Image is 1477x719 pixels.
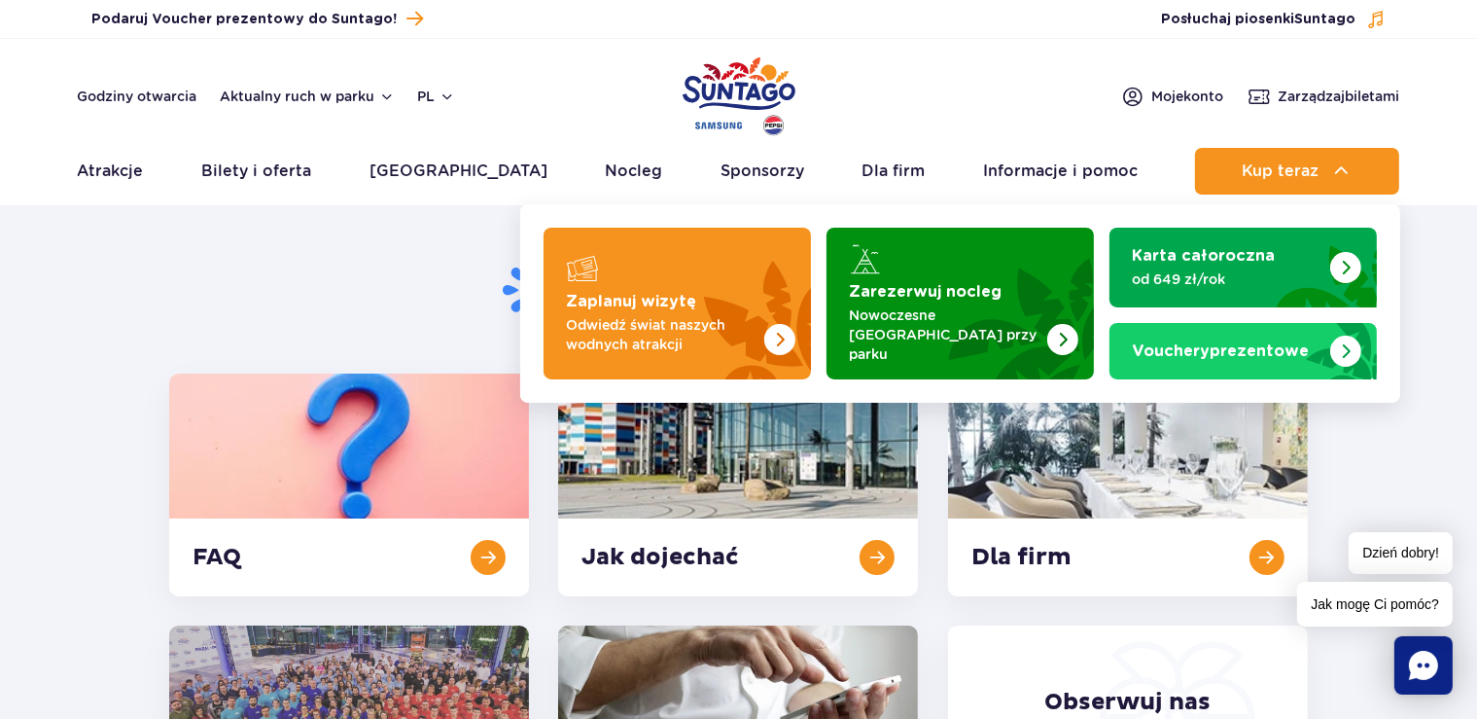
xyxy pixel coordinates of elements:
[1133,248,1276,264] strong: Karta całoroczna
[92,10,398,29] span: Podaruj Voucher prezentowy do Suntago!
[683,49,795,138] a: Park of Poland
[1349,532,1453,574] span: Dzień dobry!
[1109,228,1377,307] a: Karta całoroczna
[983,148,1138,195] a: Informacje i pomoc
[826,228,1094,379] a: Zarezerwuj nocleg
[78,148,144,195] a: Atrakcje
[1152,87,1224,106] span: Moje konto
[1297,582,1453,627] span: Jak mogę Ci pomóc?
[1133,343,1211,359] span: Vouchery
[721,148,804,195] a: Sponsorzy
[1109,323,1377,379] a: Vouchery prezentowe
[1162,10,1356,29] span: Posłuchaj piosenki
[567,315,756,354] p: Odwiedź świat naszych wodnych atrakcji
[1133,270,1322,289] p: od 649 zł/rok
[1044,688,1211,717] span: Obserwuj nas
[605,148,662,195] a: Nocleg
[78,87,197,106] a: Godziny otwarcia
[1162,10,1386,29] button: Posłuchaj piosenkiSuntago
[1195,148,1399,195] button: Kup teraz
[544,228,811,379] a: Zaplanuj wizytę
[862,148,925,195] a: Dla firm
[92,6,424,32] a: Podaruj Voucher prezentowy do Suntago!
[1121,85,1224,108] a: Mojekonto
[221,89,395,104] button: Aktualny ruch w parku
[567,294,697,309] strong: Zaplanuj wizytę
[1279,87,1400,106] span: Zarządzaj biletami
[850,306,1039,364] p: Nowoczesne [GEOGRAPHIC_DATA] przy parku
[201,148,311,195] a: Bilety i oferta
[1295,13,1356,26] span: Suntago
[418,87,455,106] button: pl
[169,265,1308,315] h1: Informacje i pomoc
[1242,162,1319,180] span: Kup teraz
[1394,636,1453,695] div: Chat
[850,284,1002,300] strong: Zarezerwuj nocleg
[1248,85,1400,108] a: Zarządzajbiletami
[369,148,547,195] a: [GEOGRAPHIC_DATA]
[1133,343,1310,359] strong: prezentowe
